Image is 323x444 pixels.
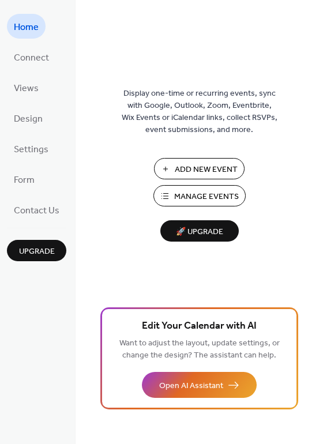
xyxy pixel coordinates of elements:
[19,246,55,258] span: Upgrade
[154,158,245,179] button: Add New Event
[14,171,35,189] span: Form
[119,336,280,363] span: Want to adjust the layout, update settings, or change the design? The assistant can help.
[14,18,39,36] span: Home
[160,220,239,242] button: 🚀 Upgrade
[7,75,46,100] a: Views
[7,167,42,191] a: Form
[159,380,223,392] span: Open AI Assistant
[14,110,43,128] span: Design
[7,44,56,69] a: Connect
[122,88,277,136] span: Display one-time or recurring events, sync with Google, Outlook, Zoom, Eventbrite, Wix Events or ...
[167,224,232,240] span: 🚀 Upgrade
[7,240,66,261] button: Upgrade
[7,106,50,130] a: Design
[175,164,238,176] span: Add New Event
[7,136,55,161] a: Settings
[14,202,59,220] span: Contact Us
[7,14,46,39] a: Home
[174,191,239,203] span: Manage Events
[153,185,246,206] button: Manage Events
[142,372,257,398] button: Open AI Assistant
[14,49,49,67] span: Connect
[7,197,66,222] a: Contact Us
[14,141,48,159] span: Settings
[14,80,39,97] span: Views
[142,318,257,334] span: Edit Your Calendar with AI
